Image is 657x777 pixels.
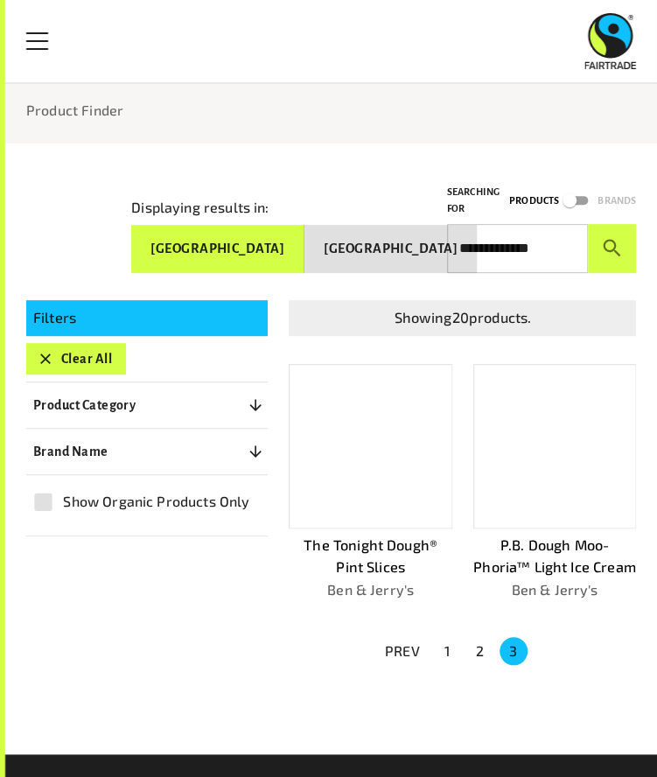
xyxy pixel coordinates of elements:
[509,192,559,209] p: Products
[473,579,636,600] p: Ben & Jerry's
[385,640,420,661] p: PREV
[26,343,126,374] button: Clear All
[16,19,59,63] a: Toggle Menu
[289,535,451,577] p: The Tonight Dough® Pint Slices
[447,184,506,216] p: Searching for
[63,491,249,512] span: Show Organic Products Only
[33,441,108,462] p: Brand Name
[131,225,304,272] button: [GEOGRAPHIC_DATA]
[473,364,636,601] a: P.B. Dough Moo-Phoria™ Light Ice CreamBen & Jerry's
[374,635,430,667] button: PREV
[304,225,477,272] button: [GEOGRAPHIC_DATA]
[374,635,530,667] nav: pagination navigation
[33,307,261,328] p: Filters
[33,395,136,416] p: Product Category
[296,307,629,328] p: Showing 20 products.
[289,364,451,601] a: The Tonight Dough® Pint SlicesBen & Jerry's
[584,13,636,69] img: Fairtrade Australia New Zealand logo
[26,100,636,121] nav: breadcrumb
[26,436,268,467] button: Brand Name
[473,535,636,577] p: P.B. Dough Moo-Phoria™ Light Ice Cream
[598,192,636,209] p: Brands
[131,197,269,218] p: Displaying results in:
[500,637,528,665] button: page 3
[466,637,494,665] button: Go to page 2
[433,637,461,665] button: Go to page 1
[289,579,451,600] p: Ben & Jerry's
[26,389,268,421] button: Product Category
[26,101,123,118] a: Product Finder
